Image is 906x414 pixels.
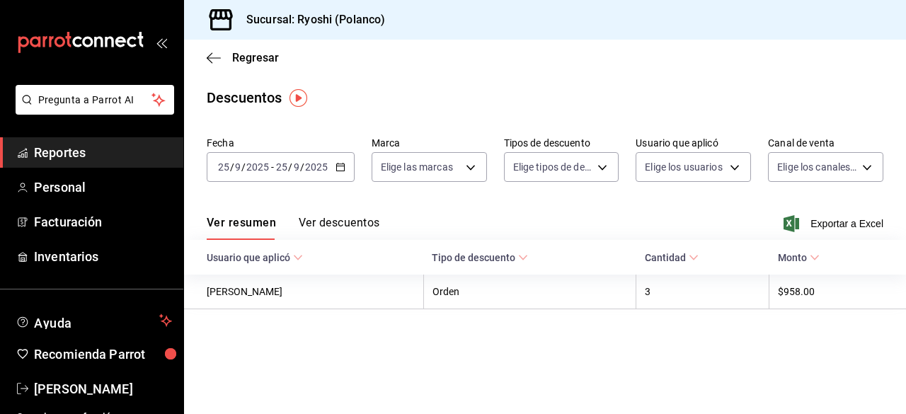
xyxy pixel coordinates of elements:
[271,161,274,173] span: -
[275,161,288,173] input: --
[645,252,699,263] span: Cantidad
[778,252,820,263] span: Monto
[230,161,234,173] span: /
[786,215,883,232] button: Exportar a Excel
[246,161,270,173] input: ----
[207,252,303,263] span: Usuario que aplicó
[34,247,172,266] span: Inventarios
[34,178,172,197] span: Personal
[207,216,379,240] div: navigation tabs
[432,252,528,263] span: Tipo de descuento
[777,160,857,174] span: Elige los canales de venta
[34,212,172,231] span: Facturación
[16,85,174,115] button: Pregunta a Parrot AI
[232,51,279,64] span: Regresar
[207,51,279,64] button: Regresar
[235,11,385,28] h3: Sucursal: Ryoshi (Polanco)
[217,161,230,173] input: --
[156,37,167,48] button: open_drawer_menu
[423,275,636,309] th: Orden
[293,161,300,173] input: --
[207,216,276,240] button: Ver resumen
[299,216,379,240] button: Ver descuentos
[768,138,883,148] label: Canal de venta
[184,275,423,309] th: [PERSON_NAME]
[636,275,769,309] th: 3
[207,87,282,108] div: Descuentos
[34,312,154,329] span: Ayuda
[636,138,751,148] label: Usuario que aplicó
[10,103,174,117] a: Pregunta a Parrot AI
[241,161,246,173] span: /
[34,379,172,398] span: [PERSON_NAME]
[372,138,487,148] label: Marca
[207,138,355,148] label: Fecha
[289,89,307,107] img: Tooltip marker
[513,160,593,174] span: Elige tipos de descuento
[381,160,453,174] span: Elige las marcas
[288,161,292,173] span: /
[34,345,172,364] span: Recomienda Parrot
[34,143,172,162] span: Reportes
[300,161,304,173] span: /
[504,138,619,148] label: Tipos de descuento
[645,160,722,174] span: Elige los usuarios
[234,161,241,173] input: --
[38,93,152,108] span: Pregunta a Parrot AI
[304,161,328,173] input: ----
